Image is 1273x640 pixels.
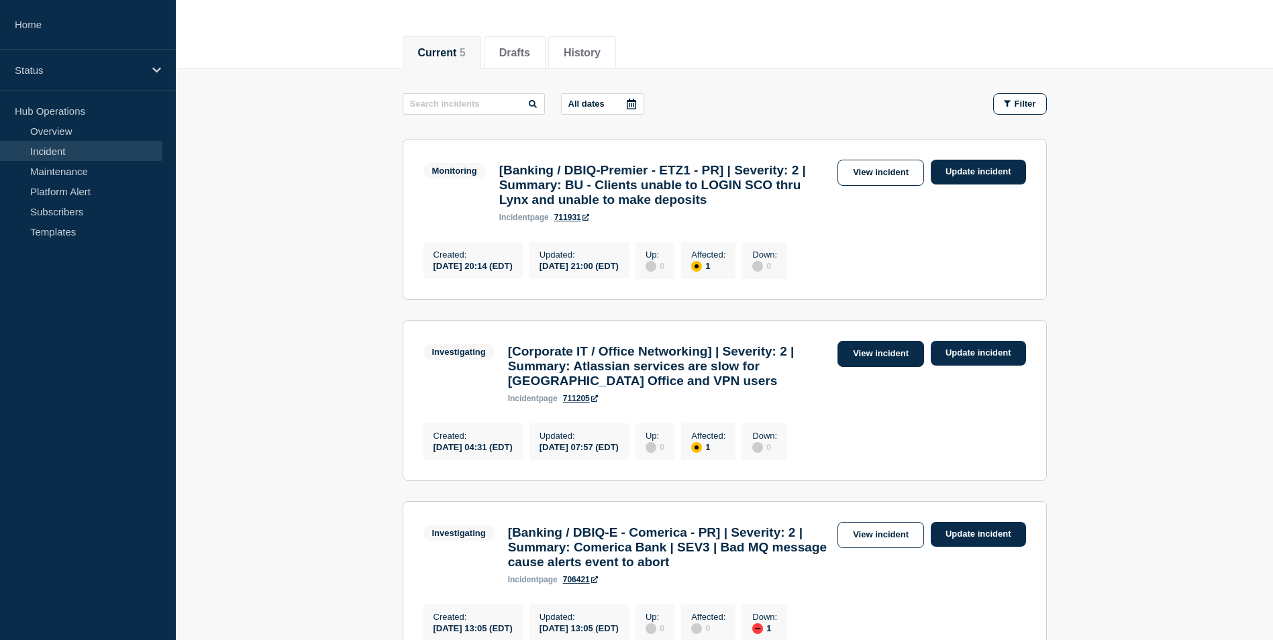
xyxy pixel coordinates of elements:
div: down [752,623,763,634]
div: [DATE] 07:57 (EDT) [540,441,619,452]
div: [DATE] 20:14 (EDT) [434,260,513,271]
div: disabled [691,623,702,634]
a: 706421 [563,575,598,584]
div: [DATE] 04:31 (EDT) [434,441,513,452]
a: Update incident [931,160,1026,184]
p: page [499,213,549,222]
button: Current 5 [418,47,466,59]
div: 0 [752,260,777,272]
div: affected [691,261,702,272]
div: disabled [646,261,656,272]
div: disabled [752,261,763,272]
p: Updated : [540,612,619,622]
p: page [508,394,558,403]
p: Affected : [691,431,725,441]
p: Affected : [691,250,725,260]
div: 0 [646,441,664,453]
div: 1 [691,260,725,272]
div: disabled [646,623,656,634]
div: disabled [646,442,656,453]
a: 711931 [554,213,589,222]
span: incident [499,213,530,222]
div: 0 [691,622,725,634]
span: incident [508,575,539,584]
p: Up : [646,250,664,260]
div: 0 [752,441,777,453]
p: Status [15,64,144,76]
div: [DATE] 13:05 (EDT) [434,622,513,633]
div: 1 [691,441,725,453]
span: Filter [1015,99,1036,109]
h3: [Banking / DBIQ-Premier - ETZ1 - PR] | Severity: 2 | Summary: BU - Clients unable to LOGIN SCO th... [499,163,831,207]
p: All dates [568,99,605,109]
p: page [508,575,558,584]
p: Created : [434,431,513,441]
input: Search incidents [403,93,545,115]
span: Investigating [423,525,495,541]
div: disabled [752,442,763,453]
h3: [Banking / DBIQ-E - Comerica - PR] | Severity: 2 | Summary: Comerica Bank | SEV3 | Bad MQ message... [508,525,831,570]
p: Up : [646,431,664,441]
div: [DATE] 13:05 (EDT) [540,622,619,633]
p: Updated : [540,250,619,260]
span: incident [508,394,539,403]
span: 5 [460,47,466,58]
a: View incident [837,341,924,367]
button: All dates [561,93,644,115]
div: 0 [646,622,664,634]
button: Filter [993,93,1047,115]
p: Created : [434,612,513,622]
span: Investigating [423,344,495,360]
a: Update incident [931,522,1026,547]
p: Updated : [540,431,619,441]
p: Down : [752,612,777,622]
p: Up : [646,612,664,622]
span: Monitoring [423,163,486,178]
p: Affected : [691,612,725,622]
div: 1 [752,622,777,634]
button: Drafts [499,47,530,59]
div: [DATE] 21:00 (EDT) [540,260,619,271]
button: History [564,47,601,59]
div: 0 [646,260,664,272]
a: View incident [837,522,924,548]
a: 711205 [563,394,598,403]
h3: [Corporate IT / Office Networking] | Severity: 2 | Summary: Atlassian services are slow for [GEOG... [508,344,831,388]
p: Down : [752,431,777,441]
a: View incident [837,160,924,186]
a: Update incident [931,341,1026,366]
p: Created : [434,250,513,260]
p: Down : [752,250,777,260]
div: affected [691,442,702,453]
